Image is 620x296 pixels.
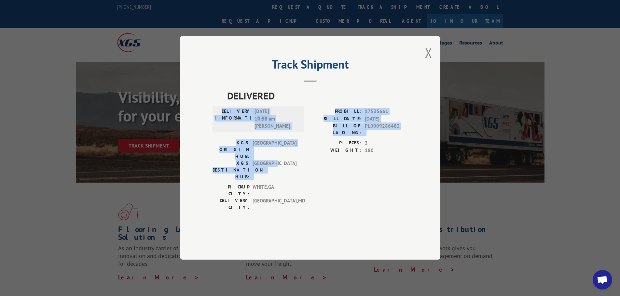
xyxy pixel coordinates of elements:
[253,140,296,160] span: [GEOGRAPHIC_DATA]
[365,123,408,136] span: PL0009286483
[310,147,362,154] label: WEIGHT:
[227,89,408,103] span: DELIVERED
[425,44,432,61] button: Close modal
[310,123,362,136] label: BILL OF LADING:
[365,147,408,154] span: 180
[365,140,408,147] span: 2
[365,115,408,123] span: [DATE]
[310,115,362,123] label: BILL DATE:
[255,108,298,130] span: [DATE] 10:58 am [PERSON_NAME]
[213,184,249,198] label: PICKUP CITY:
[213,198,249,211] label: DELIVERY CITY:
[365,108,408,116] span: 17535661
[213,140,249,160] label: XGS ORIGIN HUB:
[213,160,249,181] label: XGS DESTINATION HUB:
[593,270,612,290] a: Open chat
[213,60,408,72] h2: Track Shipment
[253,198,296,211] span: [GEOGRAPHIC_DATA] , MD
[310,140,362,147] label: PIECES:
[253,160,296,181] span: [GEOGRAPHIC_DATA]
[310,108,362,116] label: PROBILL:
[253,184,296,198] span: WHITE , GA
[214,108,251,130] label: DELIVERY INFORMATION:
